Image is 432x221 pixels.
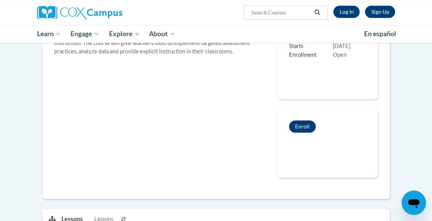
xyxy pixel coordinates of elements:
[289,120,316,133] button: Data-Driven Instruction
[109,29,140,38] span: Explore
[144,25,180,43] a: About
[37,6,122,19] img: Cox Campus
[333,6,360,18] a: Log In
[251,8,312,17] input: Search Courses
[289,51,333,59] span: Enrollment
[66,25,104,43] a: Engage
[359,26,401,42] a: En español
[149,29,175,38] span: About
[364,30,396,38] span: En español
[289,42,333,51] span: Starts
[312,8,323,17] button: Search
[37,29,61,38] span: Learn
[365,6,395,18] a: Register
[333,51,347,58] span: Open
[31,25,401,43] div: Main menu
[104,25,145,43] a: Explore
[333,43,350,49] span: [DATE]
[32,25,66,43] a: Learn
[48,30,272,56] div: The purpose of this course is to equip teachers with knowledge about data-driven instruction. The...
[37,6,149,19] a: Cox Campus
[401,191,426,215] iframe: Button to launch messaging window
[71,29,99,38] span: Engage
